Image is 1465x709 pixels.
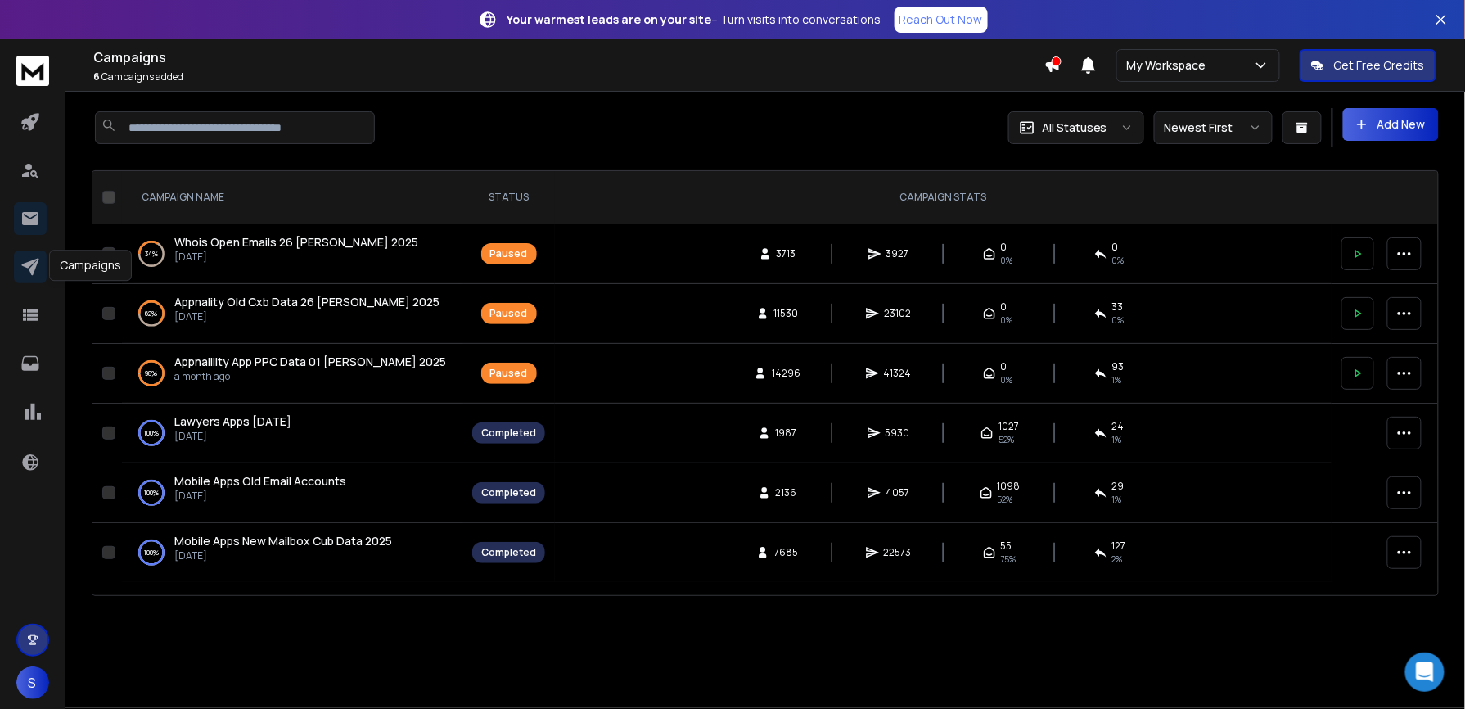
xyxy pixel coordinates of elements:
[1112,540,1126,553] span: 127
[555,171,1332,224] th: CAMPAIGN STATS
[1343,108,1439,141] button: Add New
[884,307,911,320] span: 23102
[145,246,158,262] p: 34 %
[481,427,536,440] div: Completed
[774,546,798,559] span: 7685
[776,486,797,499] span: 2136
[1112,553,1123,566] span: 2 %
[122,224,462,284] td: 34%Whois Open Emails 26 [PERSON_NAME] 2025[DATE]
[1001,373,1013,386] span: 0%
[998,493,1013,506] span: 52 %
[1112,493,1122,506] span: 1 %
[174,354,446,369] span: Appnalility App PPC Data 01 [PERSON_NAME] 2025
[93,47,1044,67] h1: Campaigns
[174,354,446,370] a: Appnalility App PPC Data 01 [PERSON_NAME] 2025
[776,427,797,440] span: 1987
[122,523,462,583] td: 100%Mobile Apps New Mailbox Cub Data 2025[DATE]
[174,294,439,309] span: Appnality Old Cxb Data 26 [PERSON_NAME] 2025
[1112,373,1122,386] span: 1 %
[490,247,528,260] div: Paused
[174,533,392,549] span: Mobile Apps New Mailbox Cub Data 2025
[174,490,346,503] p: [DATE]
[772,367,800,380] span: 14296
[144,485,159,501] p: 100 %
[998,420,1019,433] span: 1027
[1001,254,1013,267] span: 0%
[122,284,462,344] td: 62%Appnality Old Cxb Data 26 [PERSON_NAME] 2025[DATE]
[1112,433,1122,446] span: 1 %
[998,480,1021,493] span: 1098
[1112,480,1125,493] span: 29
[884,367,912,380] span: 41324
[122,463,462,523] td: 100%Mobile Apps Old Email Accounts[DATE]
[174,413,291,429] span: Lawyers Apps [DATE]
[1154,111,1273,144] button: Newest First
[174,549,392,562] p: [DATE]
[1001,300,1007,314] span: 0
[899,11,983,28] p: Reach Out Now
[1127,57,1213,74] p: My Workspace
[886,486,909,499] span: 4057
[1001,314,1013,327] span: 0%
[1112,360,1125,373] span: 93
[777,247,796,260] span: 3713
[1112,420,1125,433] span: 24
[1001,540,1012,553] span: 55
[481,546,536,559] div: Completed
[1112,314,1125,327] span: 0 %
[1042,120,1107,136] p: All Statuses
[884,546,912,559] span: 22573
[1112,254,1125,267] span: 0 %
[462,171,555,224] th: STATUS
[507,11,881,28] p: – Turn visits into conversations
[174,251,418,264] p: [DATE]
[174,370,446,383] p: a month ago
[1300,49,1436,82] button: Get Free Credits
[122,404,462,463] td: 100%Lawyers Apps [DATE][DATE]
[481,486,536,499] div: Completed
[490,307,528,320] div: Paused
[490,367,528,380] div: Paused
[16,56,49,86] img: logo
[16,666,49,699] button: S
[93,70,1044,84] p: Campaigns added
[174,310,439,323] p: [DATE]
[1001,553,1016,566] span: 75 %
[1001,360,1007,373] span: 0
[122,171,462,224] th: CAMPAIGN NAME
[146,365,158,382] p: 98 %
[174,473,346,490] a: Mobile Apps Old Email Accounts
[998,433,1014,446] span: 52 %
[1405,653,1445,692] div: Open Intercom Messenger
[895,7,988,33] a: Reach Out Now
[886,247,909,260] span: 3927
[174,430,291,443] p: [DATE]
[122,344,462,404] td: 98%Appnalility App PPC Data 01 [PERSON_NAME] 2025a month ago
[144,425,159,441] p: 100 %
[174,294,439,310] a: Appnality Old Cxb Data 26 [PERSON_NAME] 2025
[774,307,799,320] span: 11530
[93,70,100,84] span: 6
[1001,241,1007,254] span: 0
[1112,241,1119,254] span: 0
[174,234,418,251] a: Whois Open Emails 26 [PERSON_NAME] 2025
[886,427,910,440] span: 5930
[1334,57,1425,74] p: Get Free Credits
[49,250,132,281] div: Campaigns
[174,533,392,549] a: Mobile Apps New Mailbox Cub Data 2025
[507,11,712,27] strong: Your warmest leads are on your site
[146,305,158,322] p: 62 %
[1112,300,1124,314] span: 33
[174,413,291,430] a: Lawyers Apps [DATE]
[144,544,159,561] p: 100 %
